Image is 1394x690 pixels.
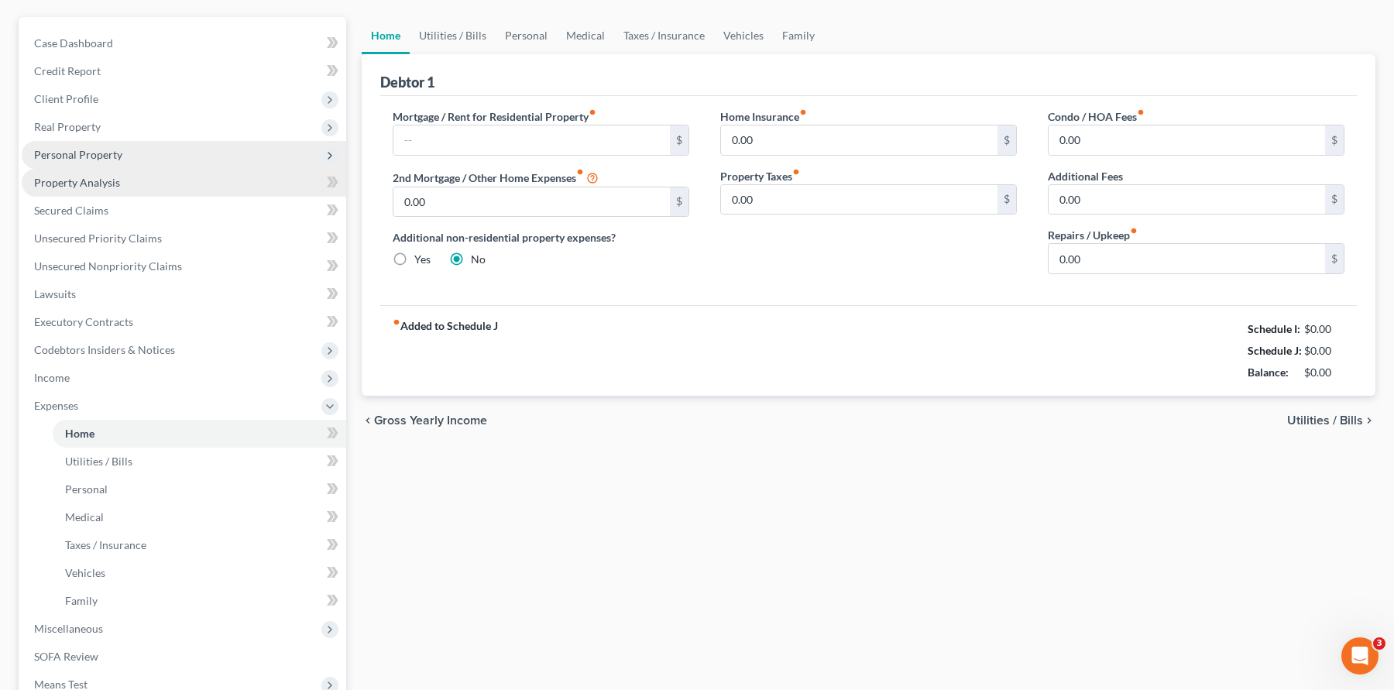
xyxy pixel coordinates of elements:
[34,371,70,384] span: Income
[393,125,670,155] input: --
[1137,108,1145,116] i: fiber_manual_record
[53,448,346,475] a: Utilities / Bills
[34,315,133,328] span: Executory Contracts
[22,197,346,225] a: Secured Claims
[393,187,670,217] input: --
[393,168,599,187] label: 2nd Mortgage / Other Home Expenses
[670,187,688,217] div: $
[53,559,346,587] a: Vehicles
[1048,168,1123,184] label: Additional Fees
[34,259,182,273] span: Unsecured Nonpriority Claims
[997,185,1016,215] div: $
[1325,244,1344,273] div: $
[614,17,714,54] a: Taxes / Insurance
[1304,365,1345,380] div: $0.00
[34,36,113,50] span: Case Dashboard
[65,455,132,468] span: Utilities / Bills
[773,17,824,54] a: Family
[1130,227,1138,235] i: fiber_manual_record
[1325,185,1344,215] div: $
[65,427,94,440] span: Home
[1363,414,1375,427] i: chevron_right
[792,168,800,176] i: fiber_manual_record
[34,204,108,217] span: Secured Claims
[720,168,800,184] label: Property Taxes
[34,343,175,356] span: Codebtors Insiders & Notices
[34,64,101,77] span: Credit Report
[393,108,596,125] label: Mortgage / Rent for Residential Property
[496,17,557,54] a: Personal
[34,92,98,105] span: Client Profile
[22,252,346,280] a: Unsecured Nonpriority Claims
[34,120,101,133] span: Real Property
[1048,108,1145,125] label: Condo / HOA Fees
[34,287,76,300] span: Lawsuits
[65,510,104,524] span: Medical
[22,29,346,57] a: Case Dashboard
[374,414,487,427] span: Gross Yearly Income
[414,252,431,267] label: Yes
[22,643,346,671] a: SOFA Review
[721,185,997,215] input: --
[1049,244,1325,273] input: --
[53,475,346,503] a: Personal
[471,252,486,267] label: No
[65,594,98,607] span: Family
[410,17,496,54] a: Utilities / Bills
[1341,637,1379,675] iframe: Intercom live chat
[1325,125,1344,155] div: $
[34,399,78,412] span: Expenses
[720,108,807,125] label: Home Insurance
[362,17,410,54] a: Home
[576,168,584,176] i: fiber_manual_record
[34,176,120,189] span: Property Analysis
[22,57,346,85] a: Credit Report
[1248,344,1302,357] strong: Schedule J:
[65,538,146,551] span: Taxes / Insurance
[362,414,374,427] i: chevron_left
[1049,125,1325,155] input: --
[670,125,688,155] div: $
[34,232,162,245] span: Unsecured Priority Claims
[53,587,346,615] a: Family
[557,17,614,54] a: Medical
[393,318,498,383] strong: Added to Schedule J
[1248,366,1289,379] strong: Balance:
[714,17,773,54] a: Vehicles
[1373,637,1385,650] span: 3
[53,420,346,448] a: Home
[1304,343,1345,359] div: $0.00
[22,169,346,197] a: Property Analysis
[65,482,108,496] span: Personal
[1287,414,1375,427] button: Utilities / Bills chevron_right
[589,108,596,116] i: fiber_manual_record
[721,125,997,155] input: --
[34,650,98,663] span: SOFA Review
[393,229,689,245] label: Additional non-residential property expenses?
[22,308,346,336] a: Executory Contracts
[997,125,1016,155] div: $
[799,108,807,116] i: fiber_manual_record
[1248,322,1300,335] strong: Schedule I:
[1048,227,1138,243] label: Repairs / Upkeep
[53,503,346,531] a: Medical
[22,225,346,252] a: Unsecured Priority Claims
[1287,414,1363,427] span: Utilities / Bills
[22,280,346,308] a: Lawsuits
[1304,321,1345,337] div: $0.00
[53,531,346,559] a: Taxes / Insurance
[1049,185,1325,215] input: --
[380,73,434,91] div: Debtor 1
[34,622,103,635] span: Miscellaneous
[362,414,487,427] button: chevron_left Gross Yearly Income
[34,148,122,161] span: Personal Property
[393,318,400,326] i: fiber_manual_record
[65,566,105,579] span: Vehicles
